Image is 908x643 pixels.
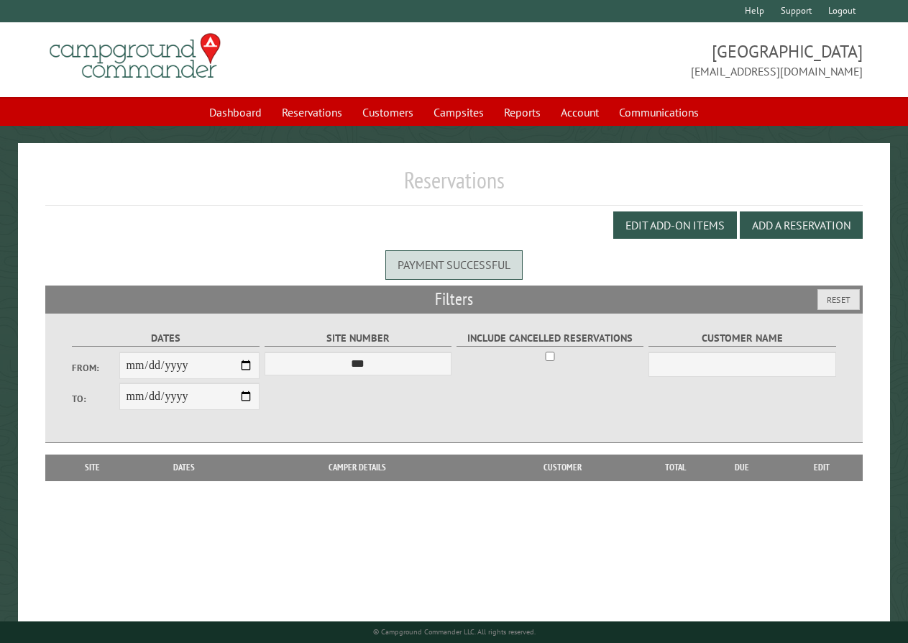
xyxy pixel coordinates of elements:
label: From: [72,361,119,375]
th: Due [704,455,780,480]
a: Campsites [425,99,492,126]
button: Edit Add-on Items [613,211,737,239]
a: Dashboard [201,99,270,126]
th: Dates [132,455,236,480]
label: Include Cancelled Reservations [457,330,644,347]
a: Account [552,99,607,126]
label: Customer Name [648,330,836,347]
small: © Campground Commander LLC. All rights reserved. [373,627,536,637]
th: Site [52,455,132,480]
a: Customers [354,99,422,126]
div: Payment successful [385,250,523,279]
button: Reset [817,289,860,310]
span: [GEOGRAPHIC_DATA] [EMAIL_ADDRESS][DOMAIN_NAME] [454,40,863,80]
th: Camper Details [236,455,478,480]
label: Site Number [265,330,452,347]
a: Reports [495,99,549,126]
a: Communications [610,99,707,126]
h2: Filters [45,286,863,313]
label: To: [72,392,119,406]
th: Total [646,455,704,480]
h1: Reservations [45,166,863,206]
label: Dates [72,330,260,347]
button: Add a Reservation [740,211,863,239]
a: Reservations [273,99,351,126]
img: Campground Commander [45,28,225,84]
th: Edit [781,455,863,480]
th: Customer [479,455,646,480]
